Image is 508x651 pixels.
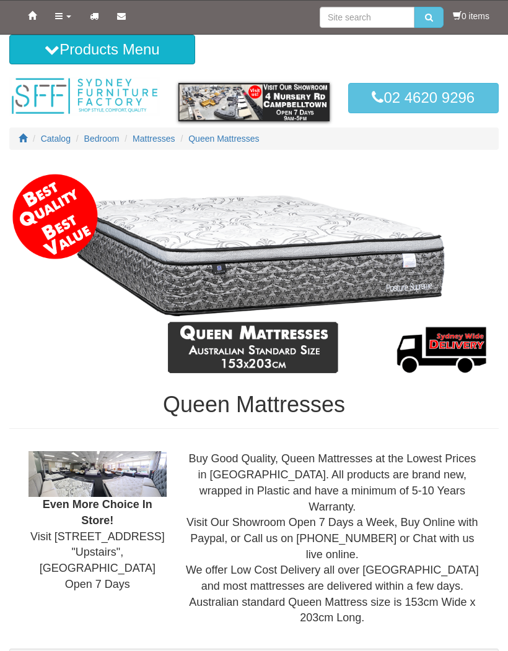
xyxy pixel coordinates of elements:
[28,451,167,497] img: Showroom
[176,451,489,626] div: Buy Good Quality, Queen Mattresses at the Lowest Prices in [GEOGRAPHIC_DATA]. All products are br...
[453,10,489,22] li: 0 items
[133,134,175,144] a: Mattresses
[178,83,329,121] img: showroom.gif
[84,134,120,144] a: Bedroom
[9,77,160,116] img: Sydney Furniture Factory
[19,451,176,592] div: Visit [STREET_ADDRESS] "Upstairs", [GEOGRAPHIC_DATA] Open 7 Days
[41,134,71,144] a: Catalog
[348,83,499,113] a: 02 4620 9296
[320,7,414,28] input: Site search
[188,134,259,144] a: Queen Mattresses
[43,498,152,527] b: Even More Choice In Store!
[9,392,499,417] h1: Queen Mattresses
[9,168,499,380] img: Queen Mattresses
[9,35,195,64] button: Products Menu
